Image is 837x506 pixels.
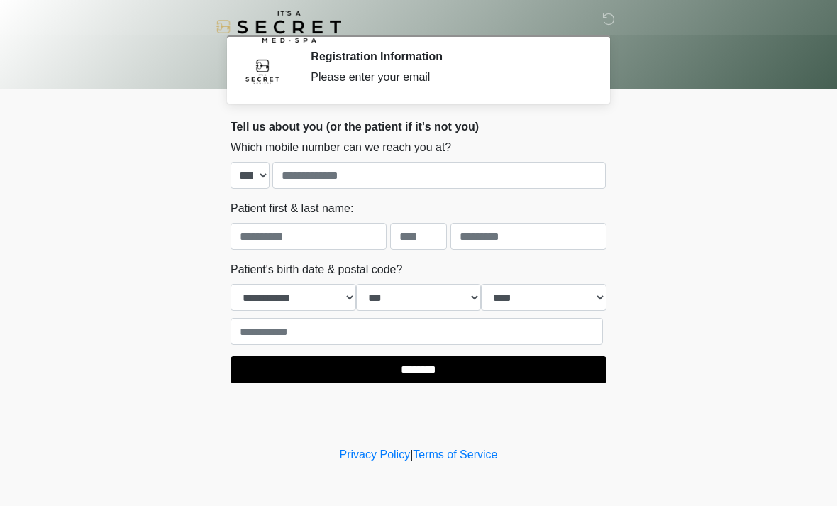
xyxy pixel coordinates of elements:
[311,69,585,86] div: Please enter your email
[311,50,585,63] h2: Registration Information
[410,449,413,461] a: |
[241,50,284,92] img: Agent Avatar
[231,139,451,156] label: Which mobile number can we reach you at?
[216,11,341,43] img: It's A Secret Med Spa Logo
[340,449,411,461] a: Privacy Policy
[231,261,402,278] label: Patient's birth date & postal code?
[413,449,497,461] a: Terms of Service
[231,200,353,217] label: Patient first & last name:
[231,120,606,133] h2: Tell us about you (or the patient if it's not you)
